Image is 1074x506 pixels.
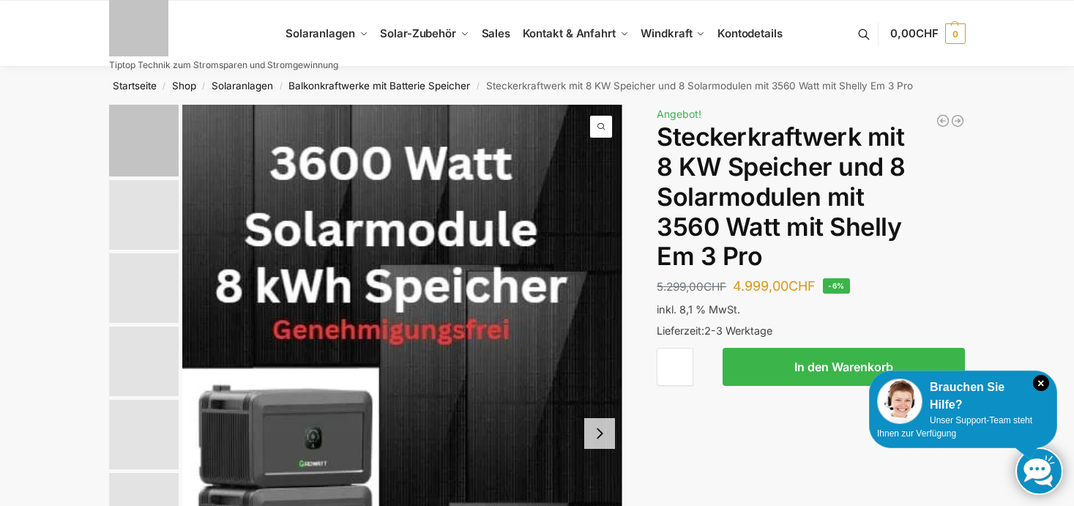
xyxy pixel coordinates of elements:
a: Kontakt & Anfahrt [516,1,635,67]
nav: Breadcrumb [83,67,991,105]
img: 8kw-3600-watt-Collage.jpg [109,105,179,176]
span: 0,00 [890,26,938,40]
span: -6% [823,278,849,294]
a: Windkraft [635,1,712,67]
span: / [470,81,485,92]
span: Windkraft [641,26,692,40]
bdi: 5.299,00 [657,280,726,294]
a: Kontodetails [712,1,788,67]
li: 5 / 9 [105,398,179,471]
span: inkl. 8,1 % MwSt. [657,303,740,316]
img: Growatt-NOAH-2000-flexible-erweiterung [109,253,179,323]
li: 2 / 9 [105,178,179,251]
span: Sales [482,26,511,40]
a: Balkonkraftwerke mit Batterie Speicher [288,80,470,92]
h1: Steckerkraftwerk mit 8 KW Speicher und 8 Solarmodulen mit 3560 Watt mit Shelly Em 3 Pro [657,122,965,272]
img: Customer service [877,379,922,424]
input: Produktmenge [657,348,693,386]
span: Unser Support-Team steht Ihnen zur Verfügung [877,415,1032,439]
span: CHF [704,280,726,294]
span: Solaranlagen [286,26,355,40]
span: Solar-Zubehör [380,26,456,40]
div: Brauchen Sie Hilfe? [877,379,1049,414]
button: Next slide [584,418,615,449]
a: Steckerkraftwerk mit 8 KW Speicher und 8 Solarmodulen mit 3600 Watt [950,114,965,128]
a: Shop [172,80,196,92]
span: Lieferzeit: [657,324,772,337]
a: 0,00CHF 0 [890,12,965,56]
span: Kontakt & Anfahrt [523,26,616,40]
span: Kontodetails [717,26,783,40]
img: solakon-balkonkraftwerk-890-800w-2-x-445wp-module-growatt-neo-800m-x-growatt-noah-2000-schuko-kab... [109,180,179,250]
a: 900/600 mit 2,2 kWh Marstek Speicher [936,114,950,128]
a: Startseite [113,80,157,92]
span: CHF [788,278,816,294]
button: In den Warenkorb [723,348,965,386]
span: Angebot! [657,108,701,120]
span: / [157,81,172,92]
span: / [273,81,288,92]
a: Solaranlagen [212,80,273,92]
img: Noah_Growatt_2000 [109,400,179,469]
span: CHF [916,26,939,40]
span: 2-3 Werktage [704,324,772,337]
p: Tiptop Technik zum Stromsparen und Stromgewinnung [109,61,338,70]
a: Sales [475,1,516,67]
i: Schließen [1033,375,1049,391]
span: 0 [945,23,966,44]
a: Solar-Zubehör [374,1,475,67]
li: 3 / 9 [105,251,179,324]
li: 4 / 9 [105,324,179,398]
img: growatt-noah2000-lifepo4-batteriemodul-2048wh-speicher-fuer-balkonkraftwerk [109,327,179,396]
bdi: 4.999,00 [733,278,816,294]
li: 1 / 9 [105,105,179,178]
span: / [196,81,212,92]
